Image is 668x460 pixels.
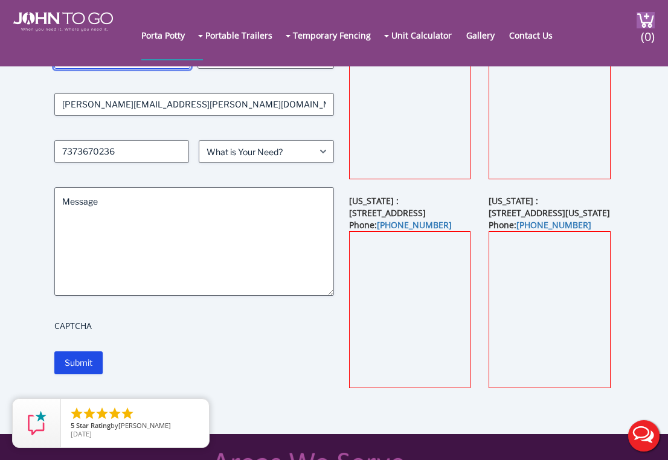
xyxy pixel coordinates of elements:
a: Gallery [466,11,507,59]
input: Submit [54,351,103,374]
b: [US_STATE] : [STREET_ADDRESS][US_STATE] [489,195,610,219]
input: Phone [54,140,190,163]
span: 5 [71,421,74,430]
a: Portable Trailers [205,11,284,59]
a: Porta Potty [141,11,197,59]
a: [PHONE_NUMBER] [516,219,591,231]
label: CAPTCHA [54,320,334,332]
span: Star Rating [76,421,111,430]
span: (0) [641,19,655,45]
img: Review Rating [25,411,49,435]
b: Phone: [349,219,452,231]
b: Phone: [489,219,591,231]
li:  [69,406,84,421]
button: Live Chat [620,412,668,460]
a: Temporary Fencing [293,11,383,59]
a: [PHONE_NUMBER] [377,219,452,231]
b: [US_STATE] : [STREET_ADDRESS] [349,195,426,219]
span: by [71,422,199,430]
a: Unit Calculator [391,11,464,59]
span: [DATE] [71,429,92,438]
input: Email [54,93,334,116]
a: Contact Us [509,11,565,59]
img: JOHN to go [13,12,113,31]
li:  [82,406,97,421]
li:  [120,406,135,421]
img: cart a [637,12,655,28]
li:  [95,406,109,421]
li:  [108,406,122,421]
span: [PERSON_NAME] [118,421,171,430]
